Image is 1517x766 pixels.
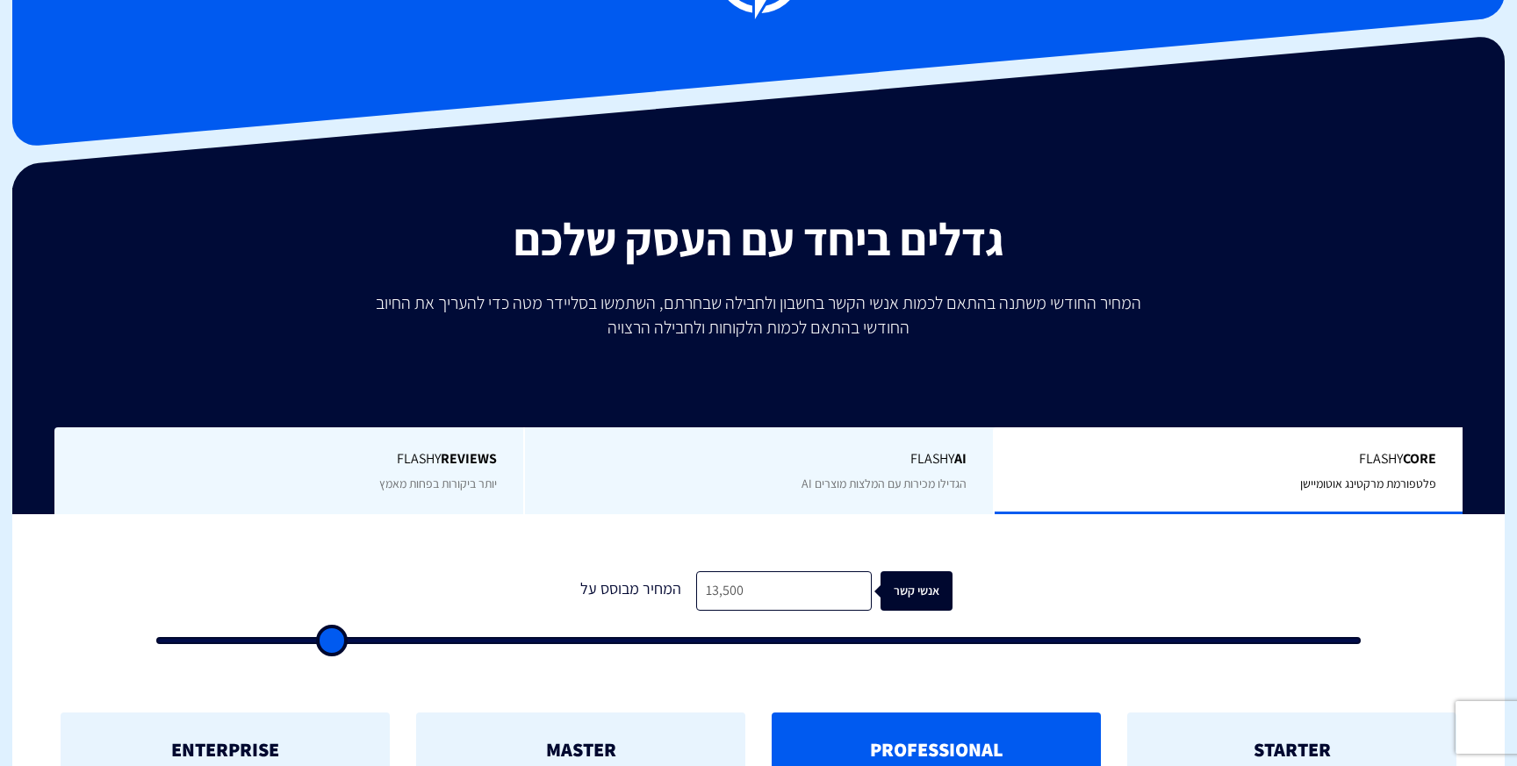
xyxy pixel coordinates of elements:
h2: MASTER [442,739,719,760]
p: המחיר החודשי משתנה בהתאם לכמות אנשי הקשר בחשבון ולחבילה שבחרתם, השתמשו בסליידר מטה כדי להעריך את ... [363,290,1154,340]
span: Flashy [551,449,967,469]
div: אנשי קשר [891,571,963,611]
h2: גדלים ביחד עם העסק שלכם [25,214,1492,264]
b: REVIEWS [441,449,497,468]
b: AI [954,449,967,468]
span: Flashy [81,449,497,469]
h2: ENTERPRISE [87,739,363,760]
b: Core [1403,449,1436,468]
span: Flashy [1021,449,1436,469]
span: פלטפורמת מרקטינג אוטומיישן [1300,476,1436,491]
span: הגדילו מכירות עם המלצות מוצרים AI [802,476,967,491]
h2: PROFESSIONAL [798,739,1075,760]
span: יותר ביקורות בפחות מאמץ [379,476,497,491]
h2: STARTER [1154,739,1430,760]
div: המחיר מבוסס על [564,571,696,611]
